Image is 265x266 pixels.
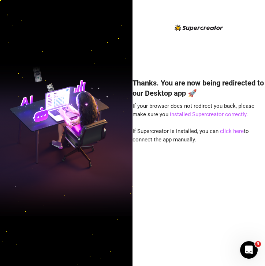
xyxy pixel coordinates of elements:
span: 3 [255,241,261,247]
iframe: Intercom live chat [240,241,258,259]
h4: Thanks. You are now being redirected to our Desktop app 🚀 [132,78,265,98]
img: logo-BBDzfeDw.svg [175,24,223,31]
a: installed Supercreator correctly [170,111,246,118]
span: If Supercreator is installed, you can to connect the app manually. [132,128,249,143]
a: click here [220,128,244,134]
span: If your browser does not redirect you back, please make sure you . [132,103,254,118]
